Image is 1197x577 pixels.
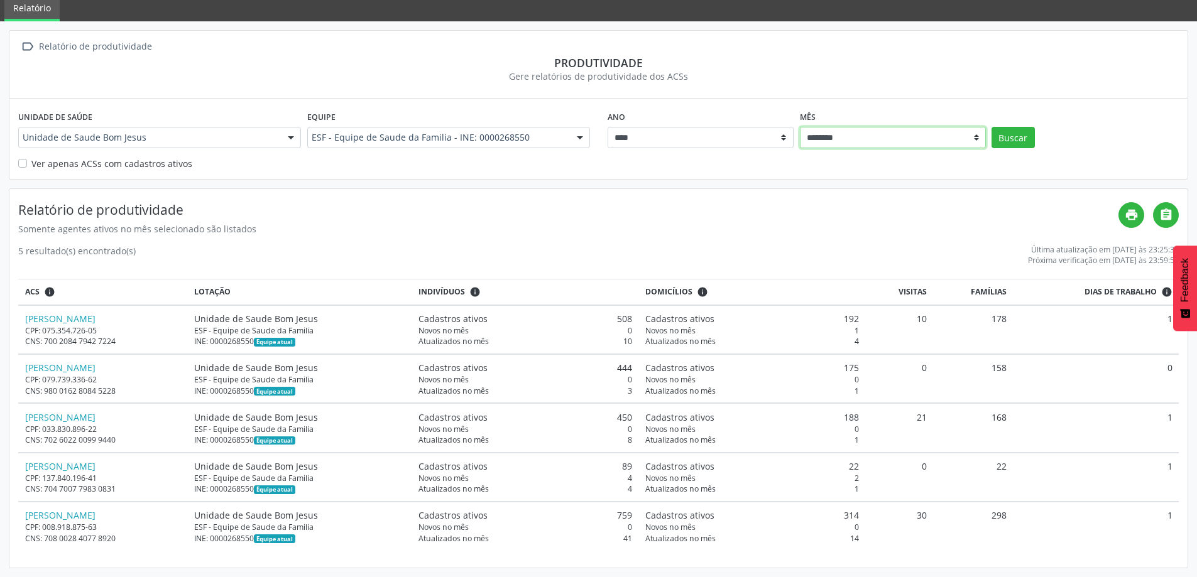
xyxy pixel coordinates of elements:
[25,362,96,374] a: [PERSON_NAME]
[194,434,405,445] div: INE: 0000268550
[1161,286,1172,298] i: Dias em que o(a) ACS fez pelo menos uma visita, ou ficha de cadastro individual ou cadastro domic...
[865,279,933,305] th: Visitas
[418,361,632,374] div: 444
[645,460,859,473] div: 22
[31,157,192,170] label: Ver apenas ACSs com cadastros ativos
[418,411,488,424] span: Cadastros ativos
[418,386,489,396] span: Atualizados no mês
[418,386,632,396] div: 3
[254,485,295,494] span: Esta é a equipe atual deste Agente
[25,313,96,325] a: [PERSON_NAME]
[645,361,714,374] span: Cadastros ativos
[933,354,1013,403] td: 158
[418,522,469,532] span: Novos no mês
[418,434,489,445] span: Atualizados no mês
[645,509,714,522] span: Cadastros ativos
[418,473,632,483] div: 4
[188,279,412,305] th: Lotação
[418,424,632,434] div: 0
[25,336,182,347] div: CNS: 700 2084 7942 7224
[608,107,625,127] label: Ano
[865,502,933,550] td: 30
[18,38,36,56] i: 
[194,386,405,396] div: INE: 0000268550
[418,483,489,494] span: Atualizados no mês
[312,131,564,144] span: ESF - Equipe de Saude da Familia - INE: 0000268550
[194,460,405,473] div: Unidade de Saude Bom Jesus
[25,424,182,434] div: CPF: 033.830.896-22
[254,534,295,543] span: Esta é a equipe atual deste Agente
[418,483,632,494] div: 4
[1153,202,1179,228] a: 
[645,473,859,483] div: 2
[194,533,405,544] div: INE: 0000268550
[1014,453,1179,502] td: 1
[25,386,182,396] div: CNS: 980 0162 8084 5228
[25,434,182,445] div: CNS: 702 6022 0099 9440
[1118,202,1144,228] a: print
[418,509,488,522] span: Cadastros ativos
[1028,244,1179,255] div: Última atualização em [DATE] às 23:25:34
[933,453,1013,502] td: 22
[645,522,859,532] div: 0
[645,286,692,298] span: Domicílios
[25,522,182,532] div: CPF: 008.918.875-63
[418,286,465,298] span: Indivíduos
[1014,305,1179,354] td: 1
[418,460,632,473] div: 89
[645,411,714,424] span: Cadastros ativos
[645,336,859,347] div: 4
[25,473,182,483] div: CPF: 137.840.196-41
[418,374,469,385] span: Novos no mês
[18,107,92,127] label: Unidade de saúde
[1085,286,1157,298] span: Dias de trabalho
[25,286,40,298] span: ACS
[418,325,632,336] div: 0
[194,325,405,336] div: ESF - Equipe de Saude da Familia
[418,411,632,424] div: 450
[18,56,1179,70] div: Produtividade
[1173,245,1197,331] button: Feedback - Mostrar pesquisa
[418,533,632,544] div: 41
[194,509,405,522] div: Unidade de Saude Bom Jesus
[933,305,1013,354] td: 178
[1014,502,1179,550] td: 1
[418,336,632,347] div: 10
[645,509,859,522] div: 314
[254,338,295,347] span: Esta é a equipe atual deste Agente
[645,460,714,473] span: Cadastros ativos
[1028,255,1179,266] div: Próxima verificação em [DATE] às 23:59:59
[194,424,405,434] div: ESF - Equipe de Saude da Familia
[418,312,632,325] div: 508
[418,361,488,374] span: Cadastros ativos
[1179,258,1191,302] span: Feedback
[645,374,696,385] span: Novos no mês
[645,386,859,396] div: 1
[36,38,154,56] div: Relatório de produtividade
[865,354,933,403] td: 0
[645,522,696,532] span: Novos no mês
[18,70,1179,83] div: Gere relatórios de produtividade dos ACSs
[418,460,488,473] span: Cadastros ativos
[865,403,933,452] td: 21
[418,336,489,347] span: Atualizados no mês
[418,312,488,325] span: Cadastros ativos
[645,386,716,396] span: Atualizados no mês
[645,374,859,385] div: 0
[254,387,295,396] span: Esta é a equipe atual deste Agente
[645,483,716,494] span: Atualizados no mês
[18,244,136,266] div: 5 resultado(s) encontrado(s)
[194,312,405,325] div: Unidade de Saude Bom Jesus
[1125,208,1139,222] i: print
[254,436,295,445] span: Esta é a equipe atual deste Agente
[194,411,405,424] div: Unidade de Saude Bom Jesus
[418,533,489,544] span: Atualizados no mês
[1014,403,1179,452] td: 1
[645,336,716,347] span: Atualizados no mês
[25,460,96,472] a: [PERSON_NAME]
[25,374,182,385] div: CPF: 079.739.336-62
[865,453,933,502] td: 0
[645,325,859,336] div: 1
[418,325,469,336] span: Novos no mês
[418,473,469,483] span: Novos no mês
